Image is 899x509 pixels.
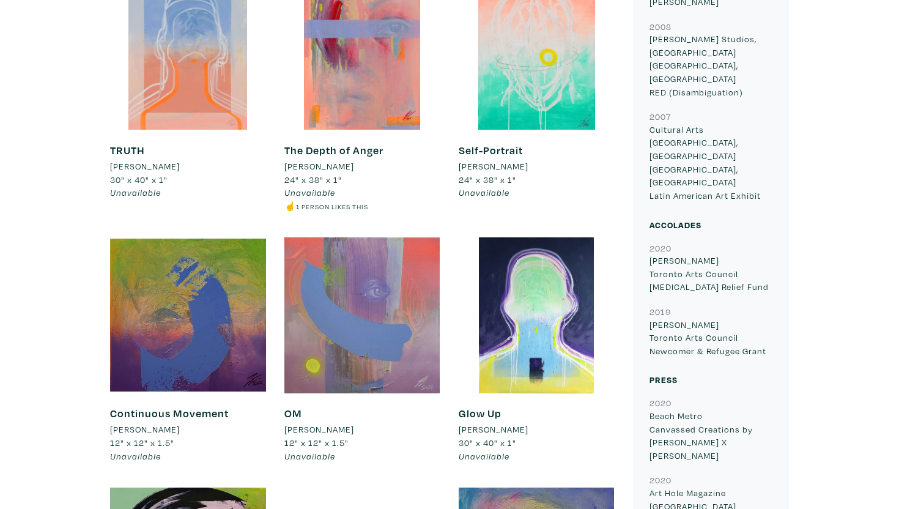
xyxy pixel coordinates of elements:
li: [PERSON_NAME] [459,160,528,173]
a: [PERSON_NAME] [459,423,615,436]
small: 2020 [649,242,671,254]
li: [PERSON_NAME] [284,423,354,436]
li: ☝️ [284,199,440,213]
span: 30" x 40" x 1" [459,437,516,448]
li: [PERSON_NAME] [110,423,180,436]
small: 2008 [649,21,671,32]
span: Unavailable [284,187,335,198]
p: [PERSON_NAME] Toronto Arts Council [MEDICAL_DATA] Relief Fund [649,254,772,294]
span: 24" x 38" x 1" [459,174,516,185]
span: Unavailable [284,450,335,462]
a: OM [284,406,302,420]
span: 30" x 40" x 1" [110,174,168,185]
a: The Depth of Anger [284,143,383,157]
small: Accolades [649,219,701,231]
p: [PERSON_NAME] Studios, [GEOGRAPHIC_DATA] [GEOGRAPHIC_DATA], [GEOGRAPHIC_DATA] RED (Disambiguation) [649,32,772,98]
small: 2019 [649,306,671,318]
p: Cultural Arts [GEOGRAPHIC_DATA], [GEOGRAPHIC_DATA] [GEOGRAPHIC_DATA], [GEOGRAPHIC_DATA] Latin Ame... [649,123,772,202]
a: [PERSON_NAME] [110,160,266,173]
a: Self-Portrait [459,143,523,157]
a: Continuous Movement [110,406,229,420]
p: Beach Metro Canvassed Creations by [PERSON_NAME] X [PERSON_NAME] [649,409,772,462]
a: TRUTH [110,143,145,157]
li: [PERSON_NAME] [284,160,354,173]
li: [PERSON_NAME] [459,423,528,436]
a: [PERSON_NAME] [284,423,440,436]
span: Unavailable [459,450,509,462]
span: Unavailable [459,187,509,198]
li: [PERSON_NAME] [110,160,180,173]
span: 12" x 12" x 1.5" [110,437,174,448]
small: Press [649,374,678,385]
small: 2020 [649,397,671,409]
span: 12" x 12" x 1.5" [284,437,349,448]
a: [PERSON_NAME] [459,160,615,173]
a: Glow Up [459,406,501,420]
a: [PERSON_NAME] [110,423,266,436]
small: 2007 [649,111,671,122]
small: 2020 [649,474,671,486]
span: 24" x 38" x 1" [284,174,342,185]
p: [PERSON_NAME] Toronto Arts Council Newcomer & Refugee Grant [649,318,772,358]
a: [PERSON_NAME] [284,160,440,173]
span: Unavailable [110,187,161,198]
span: Unavailable [110,450,161,462]
small: 1 person likes this [296,202,368,211]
